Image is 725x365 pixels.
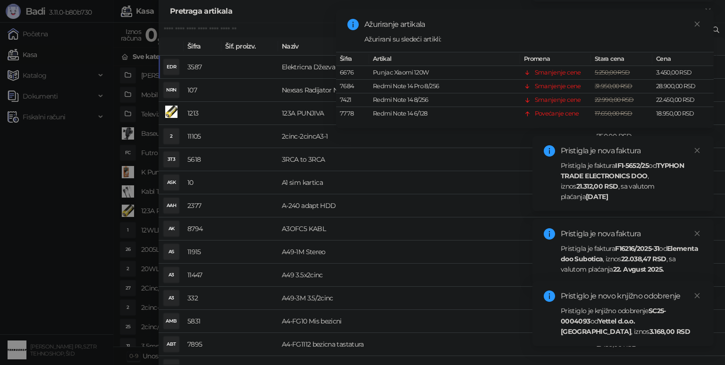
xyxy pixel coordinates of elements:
[613,265,664,274] strong: 22. Avgust 2025.
[184,194,221,217] td: 2377
[164,267,179,282] div: A3
[164,175,179,190] div: ASK
[164,152,179,167] div: 3T3
[535,68,581,77] div: Smanjenje cene
[692,145,702,156] a: Close
[544,145,555,157] span: info-circle
[278,287,593,310] td: A49-3M 3.5/2cinc
[164,198,179,213] div: AAH
[652,80,714,93] td: 28.900,00 RSD
[164,221,179,236] div: AK
[652,52,714,66] th: Cena
[595,110,632,117] span: 17.650,00 RSD
[184,287,221,310] td: 332
[170,6,702,17] div: Pretraga artikala
[184,217,221,241] td: 8794
[164,337,179,352] div: ABT
[692,290,702,301] a: Close
[561,228,702,240] div: Pristigla je nova faktura
[278,333,593,356] td: A4-FG1112 bezicna tastatura
[561,243,702,274] div: Pristigla je faktura od , iznos , sa valutom plaćanja
[694,21,700,27] span: close
[164,290,179,306] div: A3
[586,192,608,201] strong: [DATE]
[336,66,369,80] td: 6676
[364,34,702,44] div: Ažurirani su sledeći artikli:
[278,56,593,79] td: Elektricna Džezva R51165
[184,241,221,264] td: 11915
[561,160,702,202] div: Pristigla je faktura od , iznos , sa valutom plaćanja
[336,93,369,107] td: 7421
[369,52,520,66] th: Artikal
[347,19,359,30] span: info-circle
[694,292,700,299] span: close
[535,82,581,91] div: Smanjenje cene
[184,56,221,79] td: 3587
[184,171,221,194] td: 10
[561,317,635,336] strong: Yettel d.o.o. [GEOGRAPHIC_DATA]
[615,244,659,253] strong: F16216/2025-31
[164,59,179,75] div: EDR
[221,37,278,56] th: Šif. proizv.
[692,19,702,29] a: Close
[544,228,555,240] span: info-circle
[591,52,652,66] th: Stara cena
[576,182,618,191] strong: 21.312,00 RSD
[649,327,690,336] strong: 3.168,00 RSD
[336,107,369,121] td: 7778
[184,148,221,171] td: 5618
[184,79,221,102] td: 107
[595,83,632,90] span: 31.950,00 RSD
[615,161,649,170] strong: IF1-5652/25
[278,171,593,194] td: A1 sim kartica
[184,102,221,125] td: 1213
[164,129,179,144] div: 2
[336,80,369,93] td: 7684
[369,80,520,93] td: Redmi Note 14 Pro 8/256
[694,230,700,237] span: close
[184,37,221,56] th: Šifra
[369,66,520,80] td: Punjac Xiaomi 120W
[561,145,702,157] div: Pristigla je nova faktura
[369,93,520,107] td: Redmi Note 14 8/256
[364,19,702,30] div: Ažuriranje artikala
[164,244,179,259] div: AS
[694,147,700,154] span: close
[535,109,579,118] div: Povećanje cene
[520,52,591,66] th: Promena
[621,255,666,263] strong: 22.038,47 RSD
[184,333,221,356] td: 7895
[561,290,702,302] div: Pristiglo je novo knjižno odobrenje
[561,306,702,337] div: Pristiglo je knjižno odobrenje od , iznos
[561,307,666,325] strong: SC25-0004093
[278,264,593,287] td: A49 3.5x2cinc
[164,314,179,329] div: AMB
[652,93,714,107] td: 22.450,00 RSD
[184,310,221,333] td: 5831
[278,148,593,171] td: 3RCA to 3RCA
[692,228,702,239] a: Close
[278,194,593,217] td: A-240 adapt HDD
[652,107,714,121] td: 18.950,00 RSD
[369,107,520,121] td: Redmi Note 14 6/128
[184,264,221,287] td: 11447
[278,37,585,56] th: Naziv
[535,95,581,105] div: Smanjenje cene
[652,66,714,80] td: 3.450,00 RSD
[595,69,630,76] span: 5.250,00 RSD
[184,125,221,148] td: 11105
[278,310,593,333] td: A4-FG10 Mis bezicni
[278,125,593,148] td: 2cinc-2cincA3-1
[544,290,555,302] span: info-circle
[278,217,593,241] td: A3OFC5 KABL
[164,83,179,98] div: NRN
[278,102,593,125] td: 123A PUNJIVA
[336,52,369,66] th: Šifra
[278,79,593,102] td: Nexsas Radijator NOR-11
[595,96,634,103] span: 22.990,00 RSD
[278,241,593,264] td: A49-1M Stereo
